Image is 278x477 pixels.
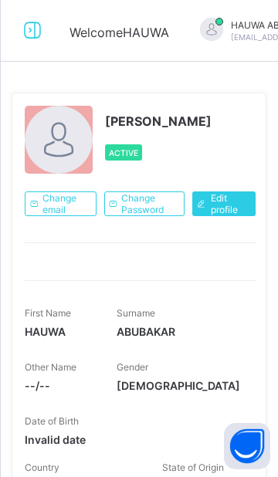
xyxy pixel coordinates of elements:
span: HAUWA [25,325,93,338]
span: --/-- [25,379,93,392]
span: Date of Birth [25,415,79,427]
span: Active [109,148,138,157]
span: Invalid date [25,433,93,446]
span: First Name [25,307,71,319]
span: Gender [117,361,148,373]
span: Surname [117,307,155,319]
button: Open asap [224,423,270,469]
span: Other Name [25,361,76,373]
span: [DEMOGRAPHIC_DATA] [117,379,240,392]
span: Change email [42,192,84,215]
span: Welcome HAUWA [69,25,169,40]
span: ABUBAKAR [117,325,240,338]
span: State of Origin [162,462,224,473]
span: [PERSON_NAME] [105,113,212,129]
span: Edit profile [211,192,244,215]
span: Change Password [121,192,172,215]
span: Country [25,462,59,473]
